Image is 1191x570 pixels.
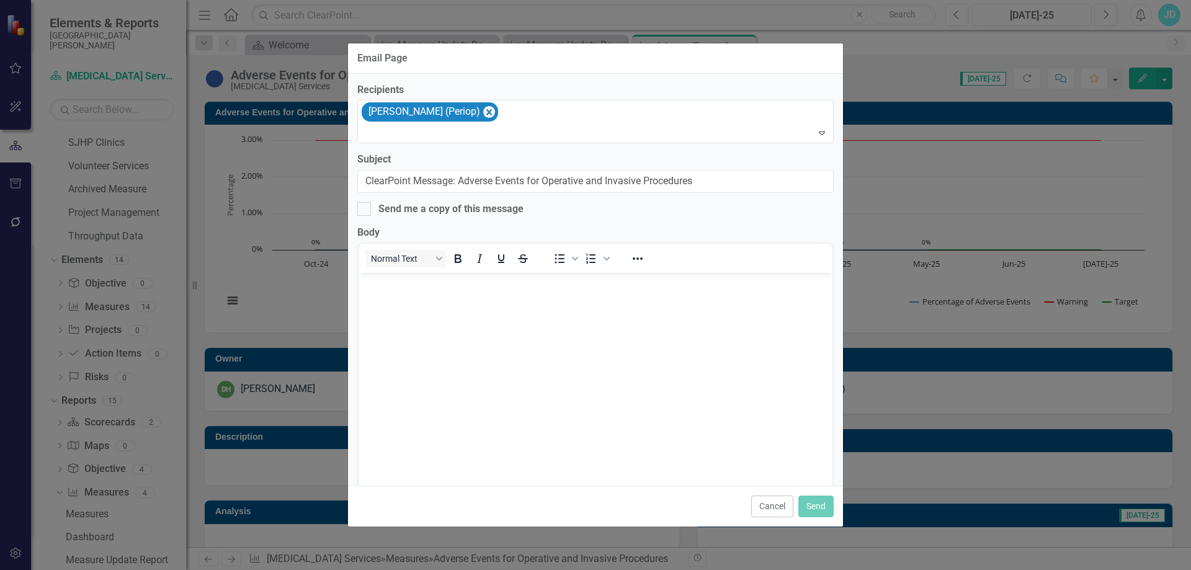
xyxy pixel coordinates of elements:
button: Reveal or hide additional toolbar items [627,250,648,267]
label: Recipients [357,83,834,97]
label: Subject [357,153,834,167]
button: Send [798,496,834,517]
div: Bullet list [549,250,580,267]
div: Email Page [357,53,408,64]
button: Italic [469,250,490,267]
div: [PERSON_NAME] (Periop) [365,103,482,121]
span: Normal Text [371,254,432,264]
button: Block Normal Text [366,250,447,267]
div: Send me a copy of this message [378,202,524,216]
div: Numbered list [581,250,612,267]
button: Strikethrough [512,250,533,267]
iframe: Rich Text Area [359,273,832,489]
button: Underline [491,250,512,267]
button: Bold [447,250,468,267]
label: Body [357,226,380,240]
button: Cancel [751,496,793,517]
div: Remove Manuel Paz Soldan (Periop) [483,106,495,118]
